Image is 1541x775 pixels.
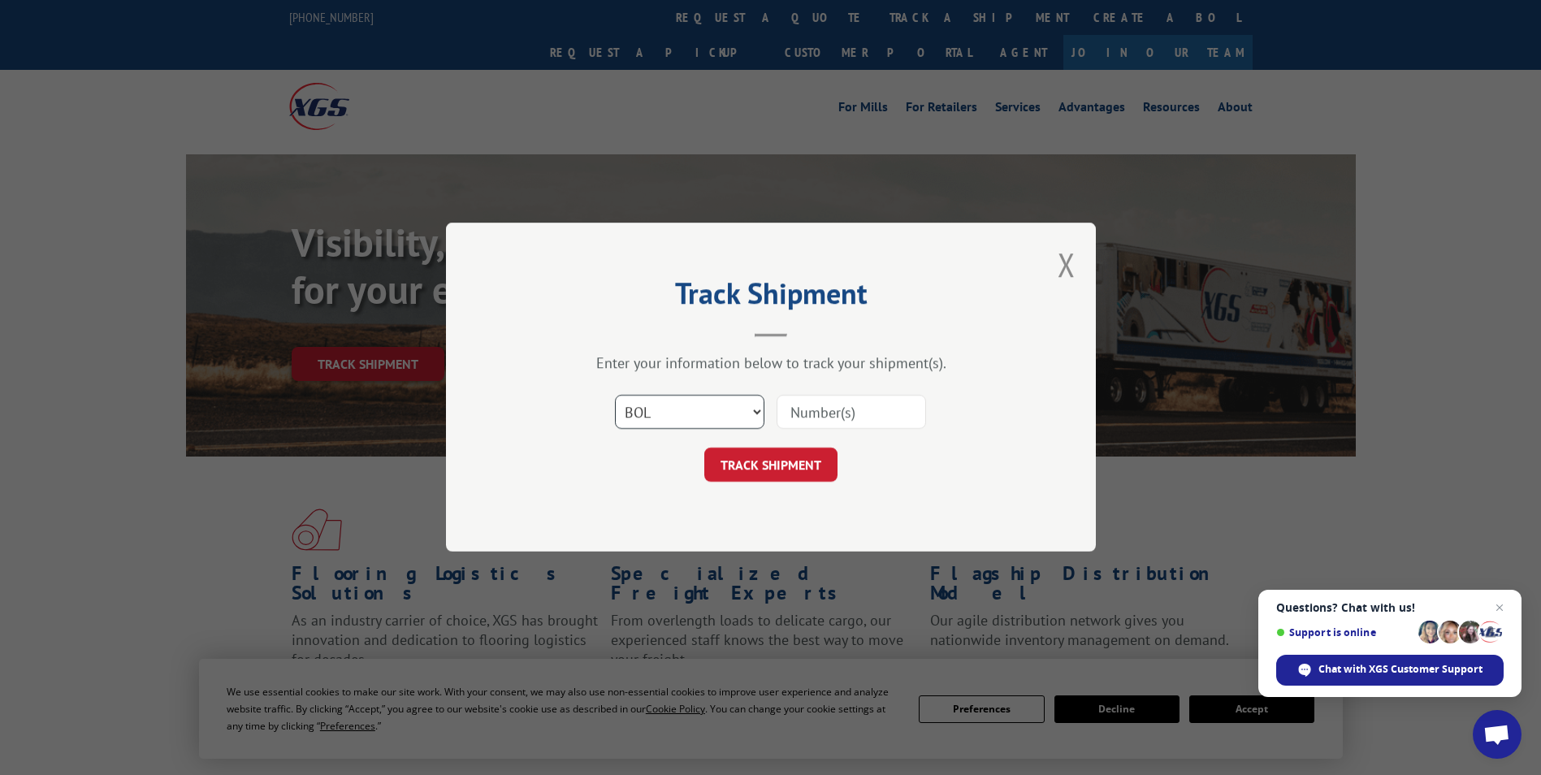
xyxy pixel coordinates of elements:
[1058,243,1076,286] button: Close modal
[1490,598,1509,617] span: Close chat
[527,354,1015,373] div: Enter your information below to track your shipment(s).
[777,396,926,430] input: Number(s)
[1276,601,1504,614] span: Questions? Chat with us!
[1276,655,1504,686] div: Chat with XGS Customer Support
[527,282,1015,313] h2: Track Shipment
[1318,662,1483,677] span: Chat with XGS Customer Support
[704,448,838,483] button: TRACK SHIPMENT
[1473,710,1522,759] div: Open chat
[1276,626,1413,639] span: Support is online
